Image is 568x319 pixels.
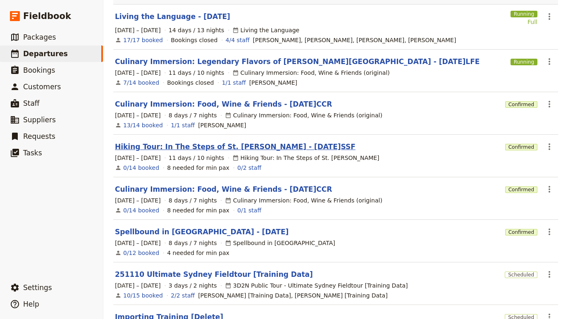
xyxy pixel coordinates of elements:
a: 0/2 staff [237,164,261,172]
span: 8 days / 7 nights [169,196,217,205]
span: 8 days / 7 nights [169,111,217,119]
button: Actions [542,225,556,239]
button: Actions [542,267,556,281]
a: View the bookings for this departure [123,79,159,87]
a: View the bookings for this departure [123,206,159,214]
a: Living the Language - [DATE] [115,12,230,21]
button: Actions [542,140,556,154]
span: Staff [23,99,40,107]
div: 8 needed for min pax [167,164,229,172]
div: Culinary Immersion: Food, Wine & Friends (original) [225,111,382,119]
a: Culinary Immersion: Food, Wine & Friends - [DATE]CCR [115,99,332,109]
div: 3D2N Public Tour - Ultimate Sydney Fieldtour [Training Data] [225,281,408,290]
a: View the bookings for this departure [123,164,159,172]
div: Culinary Immersion: Food, Wine & Friends (original) [225,196,382,205]
span: Confirmed [505,186,537,193]
span: Scheduled [505,271,537,278]
span: Packages [23,33,56,41]
span: 14 days / 13 nights [169,26,224,34]
button: Actions [542,97,556,111]
span: Confirmed [505,229,537,236]
div: Culinary Immersion: Food, Wine & Friends (original) [232,69,390,77]
div: Spellbound in [GEOGRAPHIC_DATA] [225,239,335,247]
a: 251110 Ultimate Sydney Fieldtour [Training Data] [115,269,313,279]
span: [DATE] – [DATE] [115,196,161,205]
a: Culinary Immersion: Legendary Flavors of [PERSON_NAME][GEOGRAPHIC_DATA] - [DATE]LFE [115,57,480,67]
span: Customers [23,83,61,91]
div: Bookings closed [171,36,217,44]
span: Tasks [23,149,42,157]
div: Hiking Tour: In The Steps of St. [PERSON_NAME] [232,154,379,162]
span: Michael Scott [Training Data], Dwight Schrutt [Training Data] [198,291,387,300]
span: Confirmed [505,101,537,108]
span: Running [511,11,537,17]
span: Suppliers [23,116,56,124]
div: Living the Language [232,26,300,34]
span: [DATE] – [DATE] [115,69,161,77]
span: [DATE] – [DATE] [115,111,161,119]
a: Culinary Immersion: Food, Wine & Friends - [DATE]CCR [115,184,332,194]
span: Fieldbook [23,10,71,22]
span: Susy Patrito [198,121,246,129]
span: 8 days / 7 nights [169,239,217,247]
a: View the bookings for this departure [123,36,163,44]
a: View the bookings for this departure [123,249,159,257]
span: Bookings [23,66,55,74]
button: Actions [542,10,556,24]
button: Actions [542,182,556,196]
span: Giulia Massetti, Emma Sarti, Franco Locatelli, Anna Bonavita [253,36,456,44]
span: Confirmed [505,144,537,150]
span: Running [511,59,537,65]
a: View the bookings for this departure [123,291,163,300]
span: [DATE] – [DATE] [115,154,161,162]
a: 4/4 staff [226,36,250,44]
span: 11 days / 10 nights [169,69,224,77]
a: 1/1 staff [222,79,246,87]
span: Settings [23,283,52,292]
div: Bookings closed [167,79,214,87]
button: Actions [542,55,556,69]
a: Spellbound in [GEOGRAPHIC_DATA] - [DATE] [115,227,289,237]
span: Departures [23,50,68,58]
a: 1/1 staff [171,121,195,129]
span: 3 days / 2 nights [169,281,217,290]
div: 8 needed for min pax [167,206,229,214]
span: Help [23,300,39,308]
span: 11 days / 10 nights [169,154,224,162]
span: [DATE] – [DATE] [115,281,161,290]
span: Requests [23,132,55,140]
a: 2/2 staff [171,291,195,300]
a: Hiking Tour: In The Steps of St. [PERSON_NAME] - [DATE]SSF [115,142,356,152]
span: [DATE] – [DATE] [115,239,161,247]
a: 0/1 staff [237,206,261,214]
span: Susy Patrito [249,79,297,87]
span: [DATE] – [DATE] [115,26,161,34]
a: View the bookings for this departure [123,121,163,129]
div: 4 needed for min pax [167,249,229,257]
div: Full [511,18,537,26]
